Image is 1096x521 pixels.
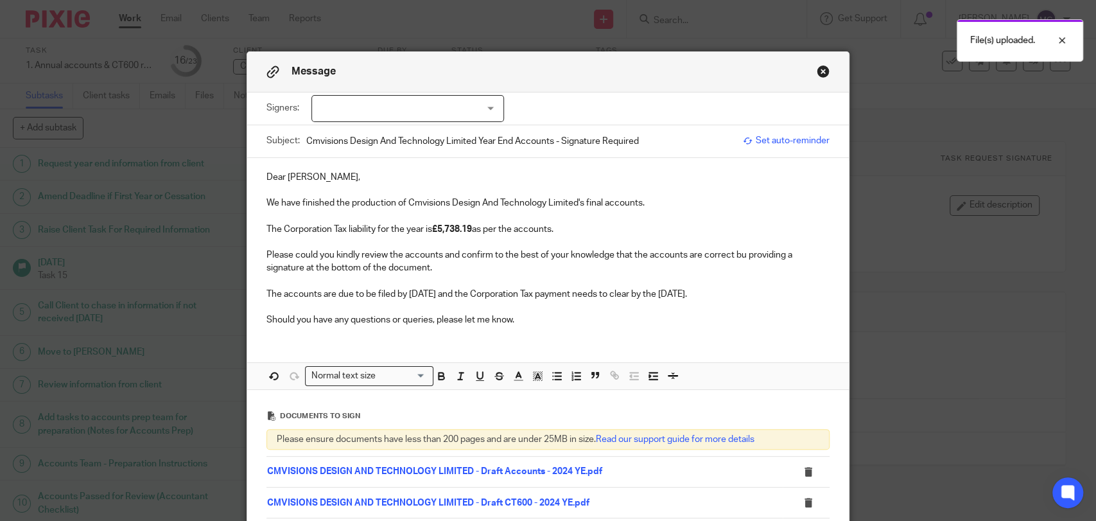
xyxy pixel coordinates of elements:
[280,412,360,419] span: Documents to sign
[266,313,830,326] p: Should you have any questions or queries, please let me know.
[970,34,1035,47] p: File(s) uploaded.
[266,429,830,450] div: Please ensure documents have less than 200 pages and are under 25MB in size.
[267,467,602,476] a: CMVISIONS DESIGN AND TECHNOLOGY LIMITED - Draft Accounts - 2024 YE.pdf
[266,102,305,114] label: Signers:
[266,223,830,236] p: The Corporation Tax liability for the year is as per the accounts.
[266,249,830,275] p: Please could you kindly review the accounts and confirm to the best of your knowledge that the ac...
[266,134,300,147] label: Subject:
[266,171,830,184] p: Dear [PERSON_NAME],
[266,288,830,301] p: The accounts are due to be filed by [DATE] and the Corporation Tax payment needs to clear by the ...
[432,225,472,234] strong: £5,738.19
[266,197,830,209] p: We have finished the production of Cmvisions Design And Technology Limited's final accounts.
[596,435,754,444] a: Read our support guide for more details
[308,369,378,383] span: Normal text size
[379,369,426,383] input: Search for option
[305,366,433,386] div: Search for option
[267,499,589,508] a: CMVISIONS DESIGN AND TECHNOLOGY LIMITED - Draft CT600 - 2024 YE.pdf
[743,134,830,147] span: Set auto-reminder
